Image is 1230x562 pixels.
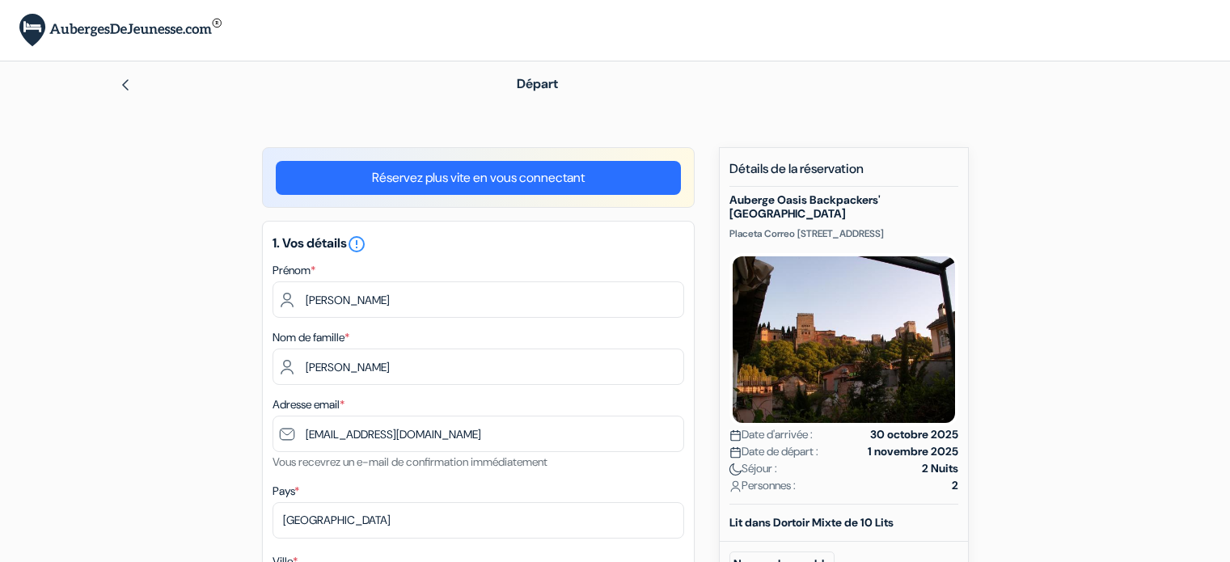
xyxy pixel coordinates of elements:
strong: 30 octobre 2025 [870,426,958,443]
b: Lit dans Dortoir Mixte de 10 Lits [729,515,894,530]
img: AubergesDeJeunesse.com [19,14,222,47]
span: Date de départ : [729,443,818,460]
label: Pays [273,483,299,500]
strong: 2 Nuits [922,460,958,477]
span: Séjour : [729,460,777,477]
img: left_arrow.svg [119,78,132,91]
input: Entrer le nom de famille [273,349,684,385]
img: calendar.svg [729,446,742,458]
img: user_icon.svg [729,480,742,492]
input: Entrez votre prénom [273,281,684,318]
small: Vous recevrez un e-mail de confirmation immédiatement [273,454,547,469]
strong: 2 [952,477,958,494]
h5: 1. Vos détails [273,235,684,254]
h5: Auberge Oasis Backpackers' [GEOGRAPHIC_DATA] [729,193,958,221]
p: Placeta Correo [STREET_ADDRESS] [729,227,958,240]
img: calendar.svg [729,429,742,442]
a: Réservez plus vite en vous connectant [276,161,681,195]
label: Nom de famille [273,329,349,346]
strong: 1 novembre 2025 [868,443,958,460]
a: error_outline [347,235,366,251]
i: error_outline [347,235,366,254]
span: Personnes : [729,477,796,494]
input: Entrer adresse e-mail [273,416,684,452]
label: Prénom [273,262,315,279]
h5: Détails de la réservation [729,161,958,187]
label: Adresse email [273,396,344,413]
span: Date d'arrivée : [729,426,813,443]
img: moon.svg [729,463,742,475]
span: Départ [517,75,558,92]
